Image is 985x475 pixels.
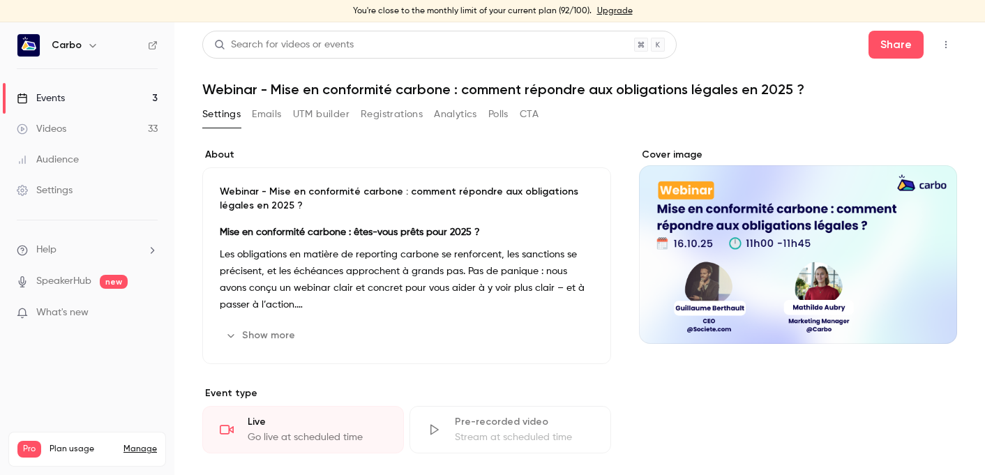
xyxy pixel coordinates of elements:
[597,6,633,17] a: Upgrade
[17,91,65,105] div: Events
[248,430,386,444] div: Go live at scheduled time
[17,243,158,257] li: help-dropdown-opener
[202,148,611,162] label: About
[252,103,281,126] button: Emails
[455,415,594,429] div: Pre-recorded video
[293,103,349,126] button: UTM builder
[202,103,241,126] button: Settings
[639,148,957,344] section: Cover image
[202,81,957,98] h1: Webinar - Mise en conformité carbone : comment répondre aux obligations légales en 2025 ?
[409,406,611,453] div: Pre-recorded videoStream at scheduled time
[434,103,477,126] button: Analytics
[50,444,115,455] span: Plan usage
[520,103,539,126] button: CTA
[220,185,594,213] p: Webinar - Mise en conformité carbone : comment répondre aux obligations légales en 2025 ?
[214,38,354,52] div: Search for videos or events
[36,243,57,257] span: Help
[639,148,957,162] label: Cover image
[220,246,594,313] p: Les obligations en matière de reporting carbone se renforcent, les sanctions se précisent, et les...
[17,153,79,167] div: Audience
[123,444,157,455] a: Manage
[202,386,611,400] p: Event type
[17,34,40,56] img: Carbo
[220,324,303,347] button: Show more
[141,307,158,319] iframe: Noticeable Trigger
[17,183,73,197] div: Settings
[17,122,66,136] div: Videos
[100,275,128,289] span: new
[361,103,423,126] button: Registrations
[869,31,924,59] button: Share
[17,441,41,458] span: Pro
[248,415,386,429] div: Live
[488,103,509,126] button: Polls
[455,430,594,444] div: Stream at scheduled time
[36,306,89,320] span: What's new
[220,227,480,237] strong: Mise en conformité carbone : êtes-vous prêts pour 2025 ?
[202,406,404,453] div: LiveGo live at scheduled time
[52,38,82,52] h6: Carbo
[36,274,91,289] a: SpeakerHub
